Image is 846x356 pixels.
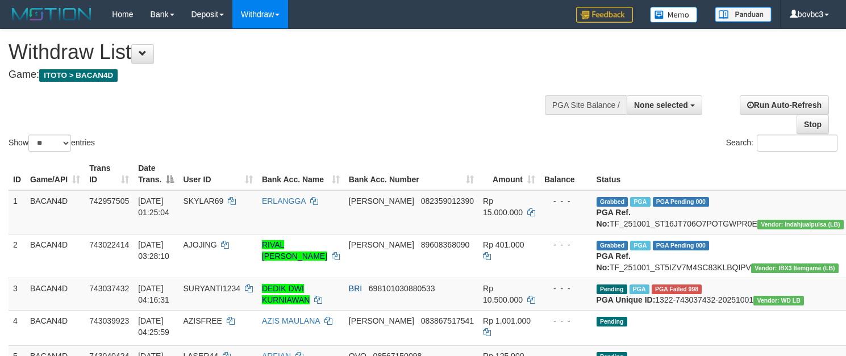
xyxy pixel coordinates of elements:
img: Feedback.jpg [576,7,633,23]
span: 743037432 [89,284,129,293]
td: BACAN4D [26,278,85,310]
span: PGA Pending [653,197,710,207]
a: AZIS MAULANA [262,316,320,325]
img: Button%20Memo.svg [650,7,698,23]
span: SURYANTI1234 [183,284,240,293]
label: Show entries [9,135,95,152]
th: User ID: activate to sort column ascending [178,158,257,190]
div: - - - [544,195,587,207]
b: PGA Ref. No: [597,208,631,228]
span: Copy 082359012390 to clipboard [421,196,474,206]
a: DEDIK DWI KURNIAWAN [262,284,310,304]
span: Copy 083867517541 to clipboard [421,316,474,325]
b: PGA Ref. No: [597,252,631,272]
label: Search: [726,135,837,152]
b: PGA Unique ID: [597,295,656,304]
h1: Withdraw List [9,41,553,64]
th: Trans ID: activate to sort column ascending [85,158,134,190]
span: Rp 1.001.000 [483,316,531,325]
td: 1 [9,190,26,234]
span: 742957505 [89,196,129,206]
input: Search: [757,135,837,152]
td: 2 [9,234,26,278]
th: Bank Acc. Name: activate to sort column ascending [257,158,344,190]
select: Showentries [28,135,71,152]
a: Stop [797,115,829,134]
span: Pending [597,284,627,294]
td: BACAN4D [26,310,85,345]
span: Marked by bovbc4 [630,241,650,250]
a: ERLANGGA [262,196,306,206]
span: Grabbed [597,241,628,250]
span: 743022414 [89,240,129,249]
th: Amount: activate to sort column ascending [478,158,540,190]
td: BACAN4D [26,234,85,278]
th: Date Trans.: activate to sort column descending [134,158,178,190]
th: Game/API: activate to sort column ascending [26,158,85,190]
button: None selected [627,95,702,115]
img: panduan.png [715,7,772,22]
span: Marked by bovbc4 [630,197,650,207]
span: [DATE] 01:25:04 [138,196,169,217]
th: Bank Acc. Number: activate to sort column ascending [344,158,478,190]
div: PGA Site Balance / [545,95,627,115]
span: AJOJING [183,240,216,249]
span: ITOTO > BACAN4D [39,69,118,82]
img: MOTION_logo.png [9,6,95,23]
span: PGA Error [652,284,702,294]
span: Grabbed [597,197,628,207]
span: [DATE] 03:28:10 [138,240,169,261]
span: Pending [597,317,627,326]
span: SKYLAR69 [183,196,223,206]
span: Vendor URL: https://dashboard.q2checkout.com/secure [753,296,804,305]
th: Balance [540,158,592,190]
a: Run Auto-Refresh [740,95,829,115]
span: Rp 10.500.000 [483,284,523,304]
span: [PERSON_NAME] [349,196,414,206]
span: Vendor URL: https://dashboard.q2checkout.com/secure [757,220,844,229]
div: - - - [544,315,587,326]
span: [DATE] 04:25:59 [138,316,169,337]
span: [PERSON_NAME] [349,240,414,249]
span: Copy 89608368090 to clipboard [421,240,470,249]
span: [PERSON_NAME] [349,316,414,325]
a: RIVAL [PERSON_NAME] [262,240,327,261]
th: ID [9,158,26,190]
span: None selected [634,100,688,110]
span: Copy 698101030880533 to clipboard [369,284,435,293]
span: Vendor URL: https://dashboard.q2checkout.com/secure [751,263,839,273]
span: PGA Pending [653,241,710,250]
span: Rp 15.000.000 [483,196,523,217]
td: 3 [9,278,26,310]
td: BACAN4D [26,190,85,234]
span: Marked by bovbc4 [630,284,649,294]
span: 743039923 [89,316,129,325]
h4: Game: [9,69,553,81]
span: Rp 401.000 [483,240,524,249]
div: - - - [544,283,587,294]
span: AZISFREE [183,316,222,325]
span: [DATE] 04:16:31 [138,284,169,304]
span: BRI [349,284,362,293]
div: - - - [544,239,587,250]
